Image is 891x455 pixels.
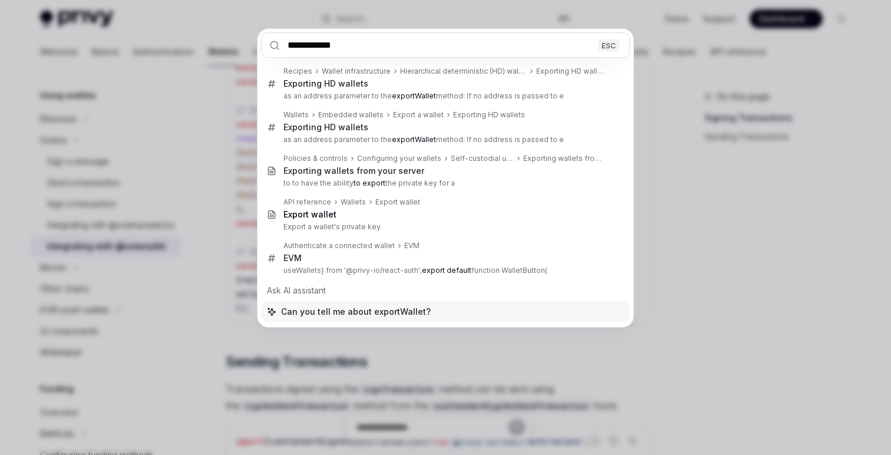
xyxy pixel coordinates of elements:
p: to to have the ability the private key for a [283,179,605,188]
div: Wallets [341,197,366,207]
div: Export wallet [375,197,420,207]
div: API reference [283,197,331,207]
div: Embedded wallets [318,110,384,120]
div: EVM [404,241,420,250]
div: Hierarchical deterministic (HD) wallets [400,67,527,76]
div: Wallets [283,110,309,120]
div: Exporting wallets from your server [523,154,605,163]
div: EVM [283,253,302,263]
div: Wallet infrastructure [322,67,391,76]
b: exportWallet [392,135,436,144]
div: Exporting HD wallets [453,110,525,120]
p: as an address parameter to the method: If no address is passed to e [283,91,605,101]
div: Export a wallet [393,110,444,120]
b: Export wallet [283,209,336,219]
div: Exporting HD wallets [283,122,368,133]
div: ESC [598,39,619,51]
div: Ask AI assistant [261,280,630,301]
div: Exporting wallets from your server [283,166,424,176]
p: as an address parameter to the method: If no address is passed to e [283,135,605,144]
span: Can you tell me about exportWallet? [281,306,431,318]
b: to export [354,179,385,187]
div: Configuring your wallets [357,154,441,163]
div: Exporting HD wallets [536,67,605,76]
div: Authenticate a connected wallet [283,241,395,250]
b: exportWallet [392,91,436,100]
p: Export a wallet's private key. [283,222,605,232]
b: export default [422,266,471,275]
div: Exporting HD wallets [283,78,368,89]
div: Self-custodial user wallets [451,154,514,163]
div: Recipes [283,67,312,76]
p: useWallets} from '@privy-io/react-auth'; function WalletButton( [283,266,605,275]
div: Policies & controls [283,154,348,163]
